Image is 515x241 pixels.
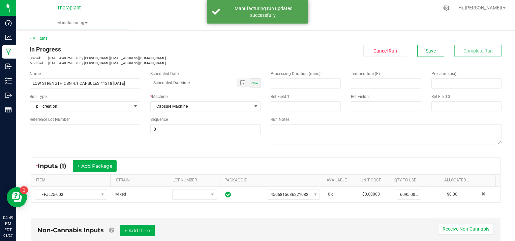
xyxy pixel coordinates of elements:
p: 04:49 PM EDT [3,215,13,233]
span: Run Type [30,94,47,100]
span: Processing Duration (mins) [271,71,321,76]
button: + Add Item [120,225,155,236]
a: Allocated CostSortable [444,178,470,183]
a: QTY TO USESortable [394,178,436,183]
span: Pressure (psi) [431,71,456,76]
a: STRAINSortable [116,178,164,183]
div: In Progress [30,45,261,54]
span: $0.00000 [362,192,380,197]
span: Capsule Machine [151,102,252,111]
span: g [331,192,334,197]
input: Scheduled Datetime [150,78,230,87]
a: LOT NUMBERSortable [173,178,217,183]
span: 0 [328,192,330,197]
span: Toggle popup [237,78,250,87]
span: Now [251,81,259,85]
p: 08/27 [3,233,13,238]
inline-svg: Inventory [5,77,12,84]
a: < All Runs [30,36,48,41]
button: Complete Run [454,45,502,57]
span: Name [30,71,41,76]
inline-svg: Outbound [5,92,12,99]
span: Mixed [115,192,126,197]
inline-svg: Dashboard [5,20,12,26]
span: Scheduled Date [150,71,179,76]
span: Machine [152,94,168,99]
span: FPJL25-003 [35,190,98,199]
span: Reference Lot Number [30,117,70,122]
span: Complete Run [463,48,493,54]
button: + Add Package [73,160,117,172]
a: ITEMSortable [36,178,108,183]
span: Run Notes [271,117,290,122]
a: AVAILABLESortable [327,178,353,183]
a: Manufacturing [16,16,128,30]
inline-svg: Inbound [5,63,12,70]
inline-svg: Reports [5,106,12,113]
span: Modified: [30,61,48,66]
iframe: Resource center unread badge [20,186,28,194]
inline-svg: Analytics [5,34,12,41]
span: Manufacturing [16,20,128,26]
p: [DATE] 4:49 PM EDT by [PERSON_NAME][EMAIL_ADDRESS][DOMAIN_NAME] [30,61,261,66]
button: Save [417,45,444,57]
span: Ref Field 3 [431,94,450,99]
span: Sequence [150,117,168,122]
button: Receive Non-Cannabis [438,223,494,235]
div: Manufacturing run updated successfully. [224,5,303,19]
a: Unit CostSortable [361,178,387,183]
a: Sortable [478,178,493,183]
span: Ref Field 1 [271,94,290,99]
span: NO DATA FOUND [35,190,107,200]
a: Add Non-Cannabis items that were also consumed in the run (e.g. gloves and packaging); Also add N... [109,227,114,234]
inline-svg: Manufacturing [5,48,12,55]
button: Cancel Run [363,45,407,57]
span: Theraplant [57,5,81,11]
span: NO DATA FOUND [268,190,320,200]
div: Manage settings [442,5,451,11]
span: Started: [30,56,48,61]
span: $0.00 [447,192,457,197]
span: 4506815636221082 [271,192,308,197]
iframe: Resource center [7,187,27,207]
span: Ref Field 2 [351,94,370,99]
span: Temperature (F) [351,71,380,76]
span: Non-Cannabis Inputs [37,227,104,234]
a: PACKAGE IDSortable [224,178,319,183]
span: Hi, [PERSON_NAME]! [458,5,502,10]
span: Inputs (1) [38,162,73,170]
span: Cancel Run [373,48,397,54]
p: [DATE] 4:49 PM EDT by [PERSON_NAME][EMAIL_ADDRESS][DOMAIN_NAME] [30,56,261,61]
span: pill creation [30,102,131,111]
span: In Sync [225,191,231,199]
span: Save [426,48,436,54]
